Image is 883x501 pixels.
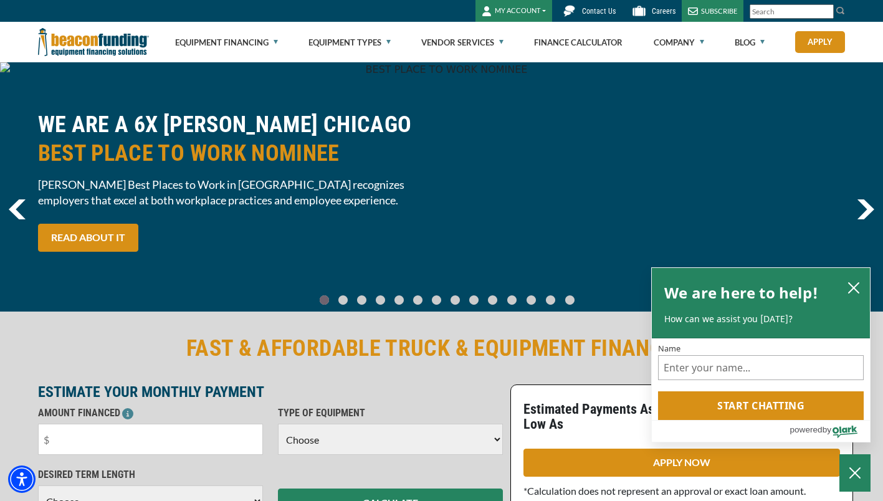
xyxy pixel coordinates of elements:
p: Estimated Payments As Low As [523,402,674,432]
h2: We are here to help! [664,280,818,305]
a: Powered by Olark - open in a new tab [790,421,870,442]
span: BEST PLACE TO WORK NOMINEE [38,139,434,168]
span: *Calculation does not represent an approval or exact loan amount. [523,485,806,497]
a: Go To Slide 6 [429,295,444,305]
div: Accessibility Menu [8,465,36,493]
p: TYPE OF EQUIPMENT [278,406,503,421]
a: Go To Slide 7 [448,295,463,305]
a: next [857,199,874,219]
a: Go To Slide 10 [504,295,520,305]
p: How can we assist you [DATE]? [664,313,857,325]
input: Search [750,4,834,19]
label: Name [658,345,864,353]
a: Go To Slide 2 [355,295,370,305]
a: Finance Calculator [534,22,623,62]
span: [PERSON_NAME] Best Places to Work in [GEOGRAPHIC_DATA] recognizes employers that excel at both wo... [38,177,434,208]
a: Equipment Financing [175,22,278,62]
div: olark chatbox [651,267,871,443]
img: Left Navigator [9,199,26,219]
a: READ ABOUT IT [38,224,138,252]
h2: FAST & AFFORDABLE TRUCK & EQUIPMENT FINANCING [38,334,846,363]
a: previous [9,199,26,219]
a: Go To Slide 8 [467,295,482,305]
button: Start chatting [658,391,864,420]
p: DESIRED TERM LENGTH [38,467,263,482]
a: Vendor Services [421,22,504,62]
a: Clear search text [821,7,831,17]
a: Go To Slide 5 [411,295,426,305]
a: Go To Slide 4 [392,295,407,305]
input: Name [658,355,864,380]
a: Go To Slide 1 [336,295,351,305]
input: $ [38,424,263,455]
span: Contact Us [582,7,616,16]
a: Go To Slide 3 [373,295,388,305]
p: ESTIMATE YOUR MONTHLY PAYMENT [38,384,503,399]
a: APPLY NOW [523,449,840,477]
button: Close Chatbox [839,454,871,492]
a: Go To Slide 13 [562,295,578,305]
span: by [823,422,831,437]
img: Search [836,6,846,16]
span: Careers [652,7,675,16]
a: Blog [735,22,765,62]
a: Go To Slide 11 [523,295,539,305]
a: Apply [795,31,845,53]
button: close chatbox [844,279,864,296]
a: Go To Slide 0 [317,295,332,305]
p: AMOUNT FINANCED [38,406,263,421]
a: Equipment Types [308,22,391,62]
a: Company [654,22,704,62]
span: powered [790,422,822,437]
img: Right Navigator [857,199,874,219]
h2: WE ARE A 6X [PERSON_NAME] CHICAGO [38,110,434,168]
a: Go To Slide 12 [543,295,558,305]
a: Go To Slide 9 [485,295,500,305]
img: Beacon Funding Corporation logo [38,22,149,62]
